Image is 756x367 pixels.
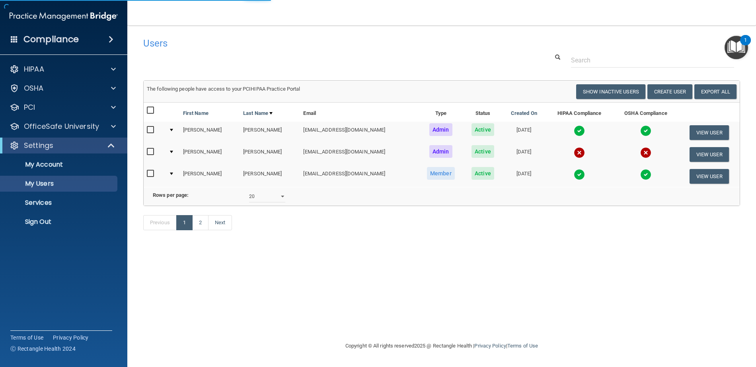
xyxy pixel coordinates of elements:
[574,169,585,180] img: tick.e7d51cea.svg
[53,334,89,342] a: Privacy Policy
[240,144,300,165] td: [PERSON_NAME]
[10,8,118,24] img: PMB logo
[183,109,208,118] a: First Name
[574,125,585,136] img: tick.e7d51cea.svg
[243,109,273,118] a: Last Name
[640,147,651,158] img: cross.ca9f0e7f.svg
[690,125,729,140] button: View User
[464,103,502,122] th: Status
[429,145,452,158] span: Admin
[10,122,116,131] a: OfficeSafe University
[147,86,300,92] span: The following people have access to your PCIHIPAA Practice Portal
[576,84,645,99] button: Show Inactive Users
[10,345,76,353] span: Ⓒ Rectangle Health 2024
[511,109,537,118] a: Created On
[10,334,43,342] a: Terms of Use
[640,169,651,180] img: tick.e7d51cea.svg
[502,144,546,165] td: [DATE]
[418,103,464,122] th: Type
[5,218,114,226] p: Sign Out
[300,165,418,187] td: [EMAIL_ADDRESS][DOMAIN_NAME]
[300,122,418,144] td: [EMAIL_ADDRESS][DOMAIN_NAME]
[208,215,232,230] a: Next
[694,84,737,99] a: Export All
[647,84,692,99] button: Create User
[472,167,494,180] span: Active
[143,215,177,230] a: Previous
[5,161,114,169] p: My Account
[24,141,53,150] p: Settings
[502,165,546,187] td: [DATE]
[240,165,300,187] td: [PERSON_NAME]
[744,40,747,50] div: 1
[24,64,44,74] p: HIPAA
[240,122,300,144] td: [PERSON_NAME]
[10,64,116,74] a: HIPAA
[10,103,116,112] a: PCI
[613,103,679,122] th: OSHA Compliance
[180,122,240,144] td: [PERSON_NAME]
[640,125,651,136] img: tick.e7d51cea.svg
[143,38,487,49] h4: Users
[474,343,506,349] a: Privacy Policy
[546,103,613,122] th: HIPAA Compliance
[5,199,114,207] p: Services
[153,192,189,198] b: Rows per page:
[24,122,99,131] p: OfficeSafe University
[472,123,494,136] span: Active
[429,123,452,136] span: Admin
[23,34,79,45] h4: Compliance
[300,144,418,165] td: [EMAIL_ADDRESS][DOMAIN_NAME]
[24,103,35,112] p: PCI
[5,180,114,188] p: My Users
[180,144,240,165] td: [PERSON_NAME]
[10,83,116,93] a: OSHA
[10,141,115,150] a: Settings
[427,167,455,180] span: Member
[24,83,44,93] p: OSHA
[192,215,208,230] a: 2
[176,215,193,230] a: 1
[725,36,748,59] button: Open Resource Center, 1 new notification
[571,53,734,68] input: Search
[296,333,587,359] div: Copyright © All rights reserved 2025 @ Rectangle Health | |
[502,122,546,144] td: [DATE]
[507,343,538,349] a: Terms of Use
[690,169,729,184] button: View User
[574,147,585,158] img: cross.ca9f0e7f.svg
[180,165,240,187] td: [PERSON_NAME]
[472,145,494,158] span: Active
[300,103,418,122] th: Email
[690,147,729,162] button: View User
